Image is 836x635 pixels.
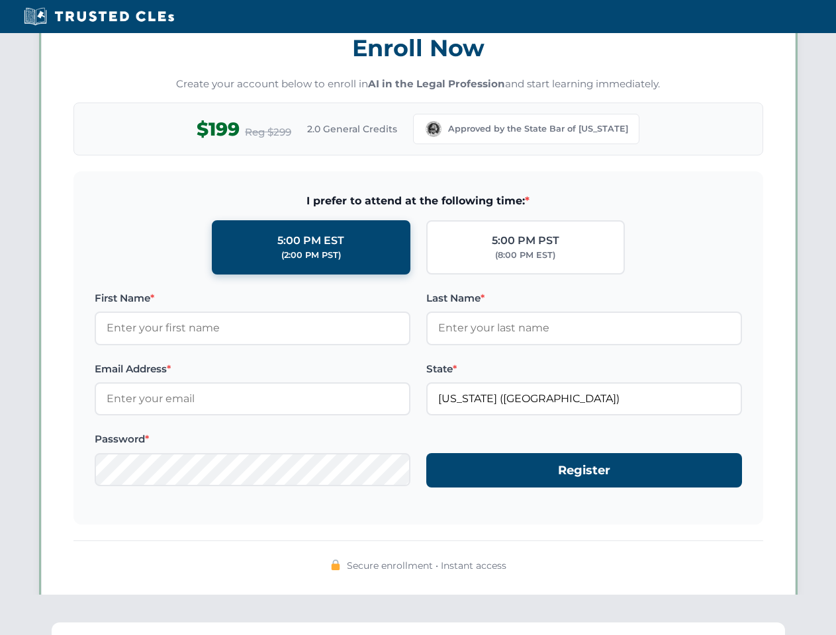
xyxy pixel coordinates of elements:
[245,124,291,140] span: Reg $299
[426,382,742,415] input: Washington (WA)
[492,232,559,249] div: 5:00 PM PST
[307,122,397,136] span: 2.0 General Credits
[347,558,506,573] span: Secure enrollment • Instant access
[95,312,410,345] input: Enter your first name
[281,249,341,262] div: (2:00 PM PST)
[426,290,742,306] label: Last Name
[20,7,178,26] img: Trusted CLEs
[426,361,742,377] label: State
[73,27,763,69] h3: Enroll Now
[330,560,341,570] img: 🔒
[95,361,410,377] label: Email Address
[426,312,742,345] input: Enter your last name
[424,120,443,138] img: Washington Bar
[95,192,742,210] span: I prefer to attend at the following time:
[448,122,628,136] span: Approved by the State Bar of [US_STATE]
[368,77,505,90] strong: AI in the Legal Profession
[73,77,763,92] p: Create your account below to enroll in and start learning immediately.
[277,232,344,249] div: 5:00 PM EST
[95,431,410,447] label: Password
[95,290,410,306] label: First Name
[495,249,555,262] div: (8:00 PM EST)
[197,114,240,144] span: $199
[95,382,410,415] input: Enter your email
[426,453,742,488] button: Register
